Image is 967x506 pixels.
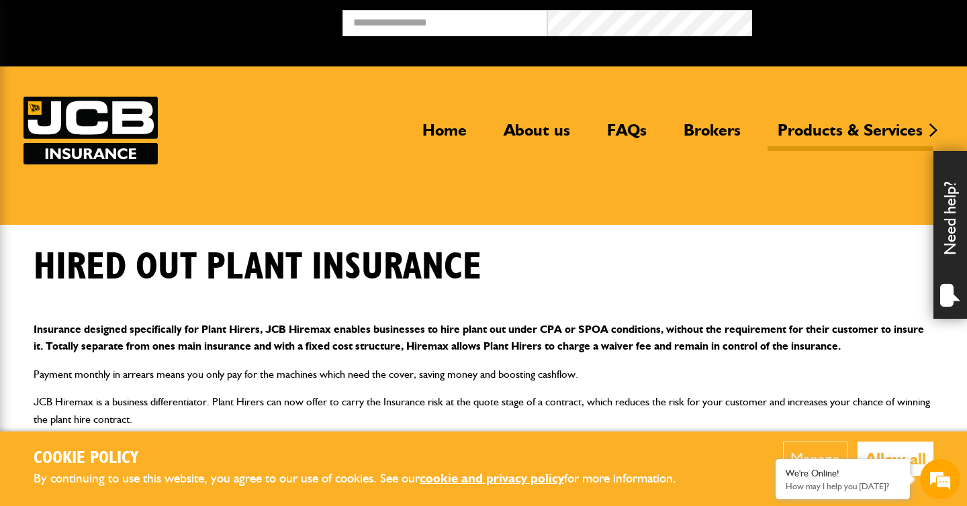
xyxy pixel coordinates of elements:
a: cookie and privacy policy [420,470,564,486]
a: About us [494,120,580,151]
p: Insurance designed specifically for Plant Hirers, JCB Hiremax enables businesses to hire plant ou... [34,321,933,355]
button: Allow all [858,442,933,476]
a: JCB Insurance Services [24,97,158,164]
a: Products & Services [768,120,933,151]
button: Manage [783,442,847,476]
h2: Cookie Policy [34,448,698,469]
a: FAQs [597,120,657,151]
p: Payment monthly in arrears means you only pay for the machines which need the cover, saving money... [34,366,933,383]
a: Home [412,120,477,151]
p: By continuing to use this website, you agree to our use of cookies. See our for more information. [34,468,698,489]
img: JCB Insurance Services logo [24,97,158,164]
p: JCB Hiremax is a business differentiator. Plant Hirers can now offer to carry the Insurance risk ... [34,393,933,427]
button: Broker Login [752,10,957,31]
p: How may I help you today? [786,481,900,491]
div: We're Online! [786,468,900,479]
div: Need help? [933,151,967,319]
a: Brokers [674,120,751,151]
h1: Hired out plant insurance [34,245,481,290]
